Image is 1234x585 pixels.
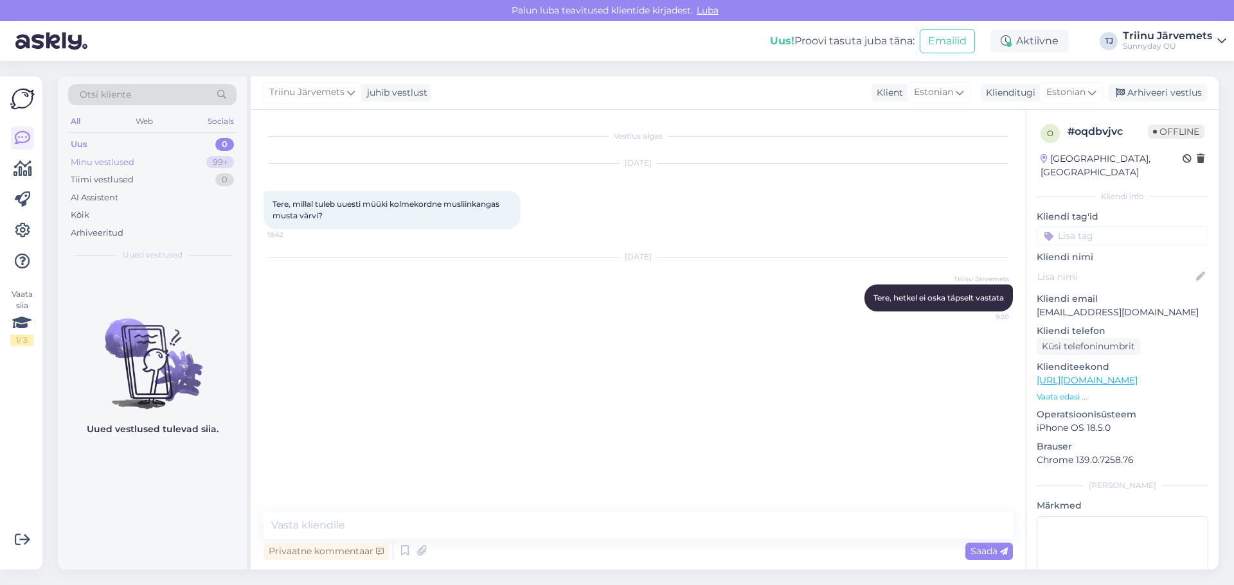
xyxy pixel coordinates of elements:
span: Tere, millal tuleb uuesti müüki kolmekordne musliinkangas musta värvi? [273,199,501,220]
div: Klienditugi [981,86,1035,100]
div: 0 [215,173,234,186]
p: Vaata edasi ... [1037,391,1208,403]
div: Minu vestlused [71,156,134,169]
span: Triinu Järvemets [954,274,1009,284]
div: Küsi telefoninumbrit [1037,338,1140,355]
div: [PERSON_NAME] [1037,480,1208,491]
div: AI Assistent [71,191,118,204]
span: Estonian [1046,85,1086,100]
b: Uus! [770,35,794,47]
span: 19:42 [267,230,316,240]
span: Estonian [914,85,953,100]
p: iPhone OS 18.5.0 [1037,421,1208,435]
p: Kliendi tag'id [1037,210,1208,223]
div: Vestlus algas [264,130,1013,142]
p: Chrome 139.0.7258.76 [1037,453,1208,467]
div: Klient [872,86,903,100]
div: [GEOGRAPHIC_DATA], [GEOGRAPHIC_DATA] [1041,152,1183,179]
span: Uued vestlused [123,249,183,261]
div: Triinu Järvemets [1123,31,1212,41]
input: Lisa nimi [1037,270,1194,284]
div: Arhiveeritud [71,227,123,240]
p: [EMAIL_ADDRESS][DOMAIN_NAME] [1037,306,1208,319]
div: Tiimi vestlused [71,173,134,186]
img: No chats [58,295,247,411]
p: Klienditeekond [1037,360,1208,374]
div: Web [133,113,156,130]
div: 1 / 3 [10,335,33,346]
p: Kliendi nimi [1037,250,1208,264]
a: [URL][DOMAIN_NAME] [1037,374,1138,386]
div: Vaata siia [10,288,33,346]
div: TJ [1100,32,1118,50]
span: Tere, hetkel ei oska täpselt vastata [873,293,1004,302]
div: All [68,113,83,130]
span: Luba [693,4,722,16]
div: Sunnyday OÜ [1123,41,1212,51]
span: Saada [970,545,1008,557]
div: Kliendi info [1037,191,1208,202]
p: Operatsioonisüsteem [1037,408,1208,421]
img: Askly Logo [10,87,35,111]
div: # oqdbvjvc [1068,124,1148,139]
div: Privaatne kommentaar [264,543,389,560]
div: Socials [205,113,237,130]
p: Kliendi telefon [1037,324,1208,338]
div: juhib vestlust [362,86,427,100]
span: Offline [1148,125,1204,139]
div: [DATE] [264,251,1013,263]
button: Emailid [920,29,975,53]
div: 99+ [206,156,234,169]
p: Märkmed [1037,499,1208,512]
a: Triinu JärvemetsSunnyday OÜ [1123,31,1226,51]
div: Arhiveeri vestlus [1108,84,1207,101]
span: 9:20 [961,312,1009,322]
span: o [1047,128,1053,138]
div: Uus [71,138,87,151]
span: Triinu Järvemets [269,85,344,100]
input: Lisa tag [1037,226,1208,245]
div: Proovi tasuta juba täna: [770,33,915,49]
p: Kliendi email [1037,292,1208,306]
span: Otsi kliente [80,88,131,101]
p: Brauser [1037,440,1208,453]
p: Uued vestlused tulevad siia. [87,423,219,436]
div: Kõik [71,209,89,222]
div: Aktiivne [990,30,1069,53]
div: 0 [215,138,234,151]
div: [DATE] [264,157,1013,169]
